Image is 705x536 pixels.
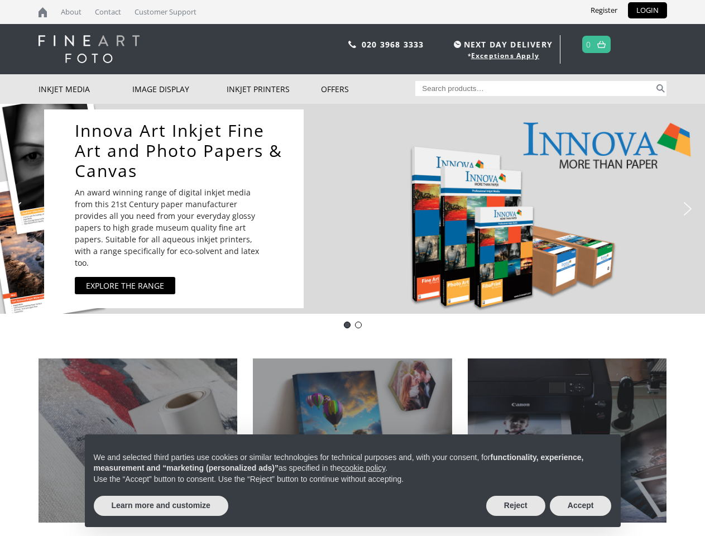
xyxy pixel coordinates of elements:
p: We and selected third parties use cookies or similar technologies for technical purposes and, wit... [94,452,612,474]
img: time.svg [454,41,461,48]
a: Inkjet Printers [227,74,321,104]
div: Innova-general [344,322,351,328]
span: NEXT DAY DELIVERY [451,38,553,51]
img: previous arrow [8,200,26,218]
a: 020 3968 3333 [362,39,424,50]
div: Innova Art Inkjet Fine Art and Photo Papers & CanvasAn award winning range of digital inkjet medi... [44,109,304,308]
button: Accept [550,496,612,516]
p: An award winning range of digital inkjet media from this 21st Century paper manufacturer provides... [75,186,270,269]
div: pinch book [355,322,362,328]
div: EXPLORE THE RANGE [86,280,164,291]
strong: functionality, experience, measurement and “marketing (personalized ads)” [94,453,584,473]
div: Choose slide to display. [342,319,364,331]
div: Notice [76,425,630,536]
p: Use the “Accept” button to consent. Use the “Reject” button to continue without accepting. [94,474,612,485]
a: Register [582,2,626,18]
img: logo-white.svg [39,35,140,63]
input: Search products… [415,81,654,96]
button: Reject [486,496,545,516]
a: 0 [586,36,591,52]
a: Innova Art Inkjet Fine Art and Photo Papers & Canvas [75,121,284,181]
a: cookie policy [341,463,385,472]
a: Inkjet Media [39,74,133,104]
img: next arrow [679,200,697,218]
a: Image Display [132,74,227,104]
a: Exceptions Apply [471,51,539,60]
button: Learn more and customize [94,496,228,516]
img: basket.svg [597,41,606,48]
a: LOGIN [628,2,667,18]
a: Offers [321,74,415,104]
button: Search [654,81,667,96]
a: EXPLORE THE RANGE [75,277,175,294]
img: phone.svg [348,41,356,48]
h2: INKJET MEDIA [39,434,238,447]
